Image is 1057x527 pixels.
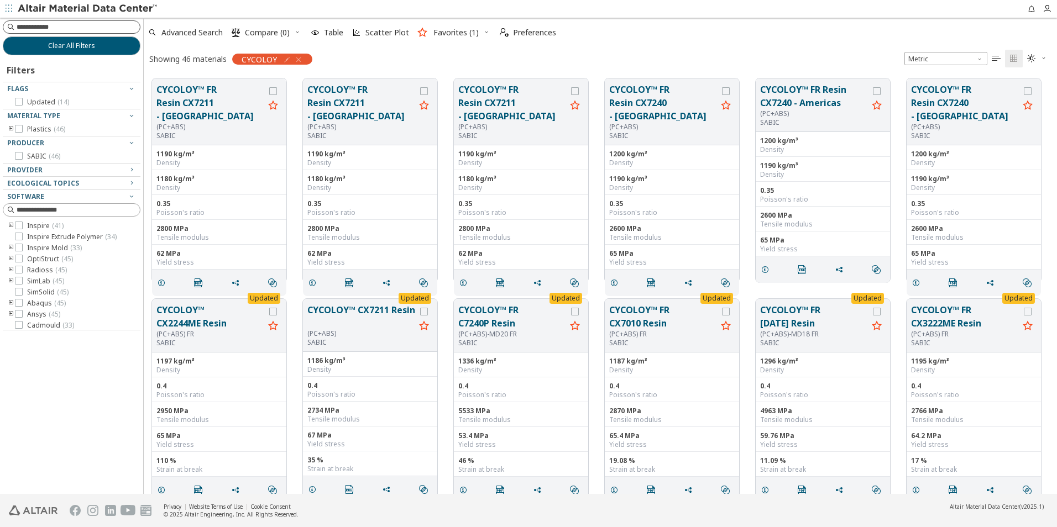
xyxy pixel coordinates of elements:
[55,265,67,275] span: ( 45 )
[307,258,433,267] div: Yield stress
[911,183,1037,192] div: Density
[458,407,584,415] div: 5533 MPa
[566,97,584,115] button: Favorite
[904,52,987,65] span: Metric
[156,415,282,424] div: Tensile modulus
[760,330,868,339] div: (PC+ABS)-MD18 FR
[307,303,415,329] button: CYCOLOY™ CX7211 Resin
[307,381,433,390] div: 0.4
[609,224,735,233] div: 2600 MPa
[18,3,159,14] img: Altair Material Data Center
[307,224,433,233] div: 2800 MPa
[605,479,628,501] button: Details
[717,318,735,335] button: Favorite
[189,479,212,501] button: PDF Download
[760,161,886,170] div: 1190 kg/m³
[307,123,415,131] div: (PC+ABS)
[307,249,433,258] div: 62 MPa
[105,232,117,241] span: ( 34 )
[830,479,853,501] button: Share
[760,220,886,229] div: Tensile modulus
[911,224,1037,233] div: 2600 MPa
[458,150,584,159] div: 1190 kg/m³
[57,97,69,107] span: ( 14 )
[944,272,967,294] button: PDF Download
[911,366,1037,375] div: Density
[911,150,1037,159] div: 1200 kg/m³
[9,505,57,515] img: Altair Engineering
[458,415,584,424] div: Tensile modulus
[647,278,656,287] i: 
[307,356,433,365] div: 1186 kg/m³
[609,249,735,258] div: 65 MPa
[156,131,264,140] p: SABIC
[760,236,886,245] div: 65 MPa
[156,123,264,131] div: (PC+ABS)
[1009,54,1018,63] i: 
[760,145,886,154] div: Density
[7,111,60,120] span: Material Type
[303,478,326,500] button: Details
[642,479,665,501] button: PDF Download
[872,486,881,494] i: 
[7,192,44,201] span: Software
[226,479,249,501] button: Share
[27,321,74,330] span: Cadmould
[760,339,868,347] p: SABIC
[189,272,212,294] button: PDF Download
[679,272,702,294] button: Share
[609,233,735,242] div: Tensile modulus
[760,109,868,118] div: (PC+ABS)
[528,272,551,294] button: Share
[152,272,175,294] button: Details
[156,199,282,208] div: 0.35
[3,164,140,177] button: Provider
[27,125,65,134] span: Plastics
[156,224,282,233] div: 2800 MPa
[268,486,277,494] i: 
[307,199,433,208] div: 0.35
[609,150,735,159] div: 1200 kg/m³
[566,318,584,335] button: Favorite
[949,278,957,287] i: 
[609,357,735,366] div: 1187 kg/m³
[679,479,702,501] button: Share
[3,55,40,82] div: Filters
[156,249,282,258] div: 62 MPa
[513,29,556,36] span: Preferences
[156,407,282,415] div: 2950 MPa
[609,382,735,391] div: 0.4
[377,272,400,294] button: Share
[415,318,433,335] button: Favorite
[911,330,1019,339] div: (PC+ABS) FR
[7,138,44,147] span: Producer
[48,41,95,50] span: Clear All Filters
[458,249,584,258] div: 62 MPa
[609,391,735,399] div: Poisson's ratio
[156,208,282,217] div: Poisson's ratio
[49,151,60,161] span: ( 46 )
[307,431,433,440] div: 67 MPa
[793,479,816,501] button: PDF Download
[609,159,735,167] div: Density
[54,124,65,134] span: ( 46 )
[872,265,881,274] i: 
[156,431,282,440] div: 65 MPa
[868,318,886,335] button: Favorite
[992,54,1001,63] i: 
[911,131,1019,140] p: SABIC
[760,407,886,415] div: 4963 MPa
[911,199,1037,208] div: 0.35
[7,125,15,134] i: toogle group
[609,407,735,415] div: 2870 MPa
[1002,293,1035,304] div: Updated
[307,208,433,217] div: Poisson's ratio
[458,175,584,183] div: 1180 kg/m³
[458,357,584,366] div: 1336 kg/m³
[760,382,886,391] div: 0.4
[226,272,249,294] button: Share
[161,29,223,36] span: Advanced Search
[458,224,584,233] div: 2800 MPa
[7,178,79,188] span: Ecological Topics
[458,233,584,242] div: Tensile modulus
